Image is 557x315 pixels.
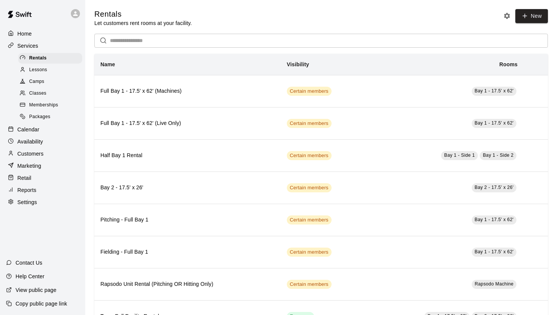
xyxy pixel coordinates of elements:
h5: Rentals [94,9,192,19]
span: Classes [29,90,46,97]
span: Bay 1 - 17.5' x 62' [475,249,514,254]
a: Retail [6,172,79,184]
a: Memberships [18,100,85,111]
b: Name [100,61,115,67]
div: This service is visible to only customers with certain memberships. Check the service pricing for... [287,119,332,128]
p: Availability [17,138,43,145]
a: Settings [6,196,79,208]
div: Packages [18,112,82,122]
span: Rentals [29,55,47,62]
p: View public page [16,286,56,294]
div: Memberships [18,100,82,111]
p: Let customers rent rooms at your facility. [94,19,192,27]
p: Home [17,30,32,37]
a: Availability [6,136,79,147]
h6: Full Bay 1 - 17.5' x 62' (Live Only) [100,119,275,128]
span: Bay 1 - Side 1 [444,153,475,158]
span: Certain members [287,249,332,256]
p: Services [17,42,38,50]
a: Reports [6,184,79,196]
div: Lessons [18,65,82,75]
div: Camps [18,76,82,87]
span: Bay 1 - 17.5' x 62' [475,217,514,222]
span: Bay 2 - 17.5' x 26' [475,185,514,190]
a: Services [6,40,79,51]
a: New [515,9,548,23]
p: Reports [17,186,36,194]
div: This service is visible to only customers with certain memberships. Check the service pricing for... [287,280,332,289]
h6: Rapsodo Unit Rental (Pitching OR Hitting Only) [100,280,275,288]
div: This service is visible to only customers with certain memberships. Check the service pricing for... [287,215,332,225]
p: Customers [17,150,44,157]
a: Rentals [18,52,85,64]
p: Marketing [17,162,41,170]
a: Marketing [6,160,79,172]
a: Customers [6,148,79,159]
span: Lessons [29,66,47,74]
p: Contact Us [16,259,42,267]
h6: Pitching - Full Bay 1 [100,216,275,224]
div: This service is visible to only customers with certain memberships. Check the service pricing for... [287,183,332,192]
span: Certain members [287,88,332,95]
p: Copy public page link [16,300,67,307]
span: Rapsodo Machine [475,281,514,287]
span: Certain members [287,184,332,192]
a: Classes [18,88,85,100]
button: Rental settings [501,10,513,22]
div: This service is visible to only customers with certain memberships. Check the service pricing for... [287,248,332,257]
p: Help Center [16,273,44,280]
a: Calendar [6,124,79,135]
div: This service is visible to only customers with certain memberships. Check the service pricing for... [287,87,332,96]
p: Settings [17,198,37,206]
span: Bay 1 - Side 2 [483,153,513,158]
div: Rentals [18,53,82,64]
span: Bay 1 - 17.5' x 62' [475,120,514,126]
span: Packages [29,113,50,121]
div: This service is visible to only customers with certain memberships. Check the service pricing for... [287,151,332,160]
a: Home [6,28,79,39]
p: Retail [17,174,31,182]
a: Lessons [18,64,85,76]
span: Certain members [287,217,332,224]
div: Classes [18,88,82,99]
span: Memberships [29,101,58,109]
span: Certain members [287,281,332,288]
b: Rooms [499,61,518,67]
p: Calendar [17,126,39,133]
span: Certain members [287,120,332,127]
a: Camps [18,76,85,88]
span: Certain members [287,152,332,159]
a: Packages [18,111,85,123]
h6: Full Bay 1 - 17.5' x 62' (Machines) [100,87,275,95]
b: Visibility [287,61,309,67]
h6: Half Bay 1 Rental [100,151,275,160]
h6: Fielding - Full Bay 1 [100,248,275,256]
h6: Bay 2 - 17.5' x 26' [100,184,275,192]
span: Bay 1 - 17.5' x 62' [475,88,514,94]
span: Camps [29,78,44,86]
